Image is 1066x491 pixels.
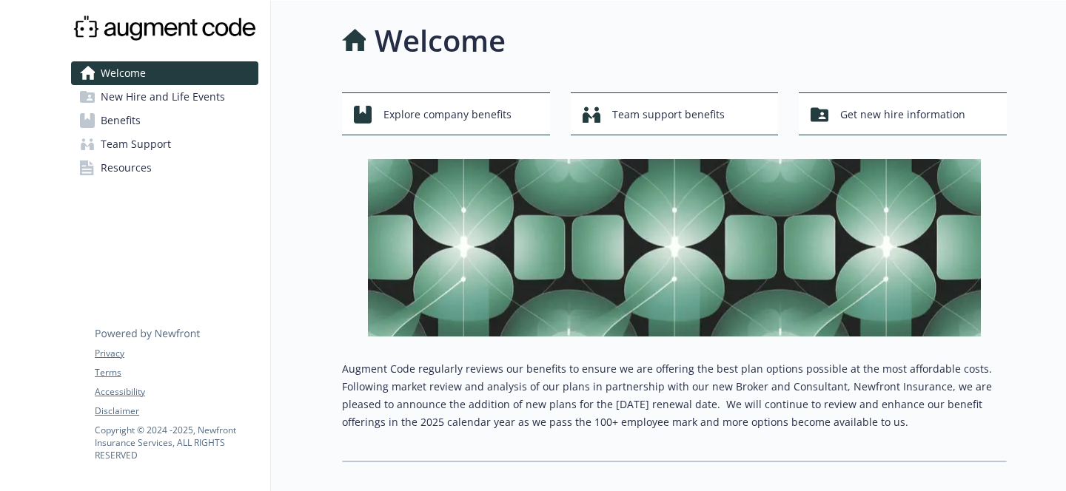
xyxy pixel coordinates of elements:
[101,85,225,109] span: New Hire and Life Events
[95,347,258,360] a: Privacy
[95,366,258,379] a: Terms
[71,61,258,85] a: Welcome
[342,360,1007,431] p: Augment Code regularly reviews our benefits to ensure we are offering the best plan options possi...
[383,101,512,129] span: Explore company benefits
[342,92,550,135] button: Explore company benefits
[368,159,981,336] img: overview page banner
[71,156,258,180] a: Resources
[71,109,258,132] a: Benefits
[612,101,725,129] span: Team support benefits
[101,132,171,156] span: Team Support
[95,424,258,461] p: Copyright © 2024 - 2025 , Newfront Insurance Services, ALL RIGHTS RESERVED
[101,156,152,180] span: Resources
[840,101,965,129] span: Get new hire information
[571,92,779,135] button: Team support benefits
[71,85,258,109] a: New Hire and Life Events
[799,92,1007,135] button: Get new hire information
[95,385,258,399] a: Accessibility
[95,404,258,418] a: Disclaimer
[101,61,146,85] span: Welcome
[375,18,506,63] h1: Welcome
[101,109,141,132] span: Benefits
[71,132,258,156] a: Team Support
